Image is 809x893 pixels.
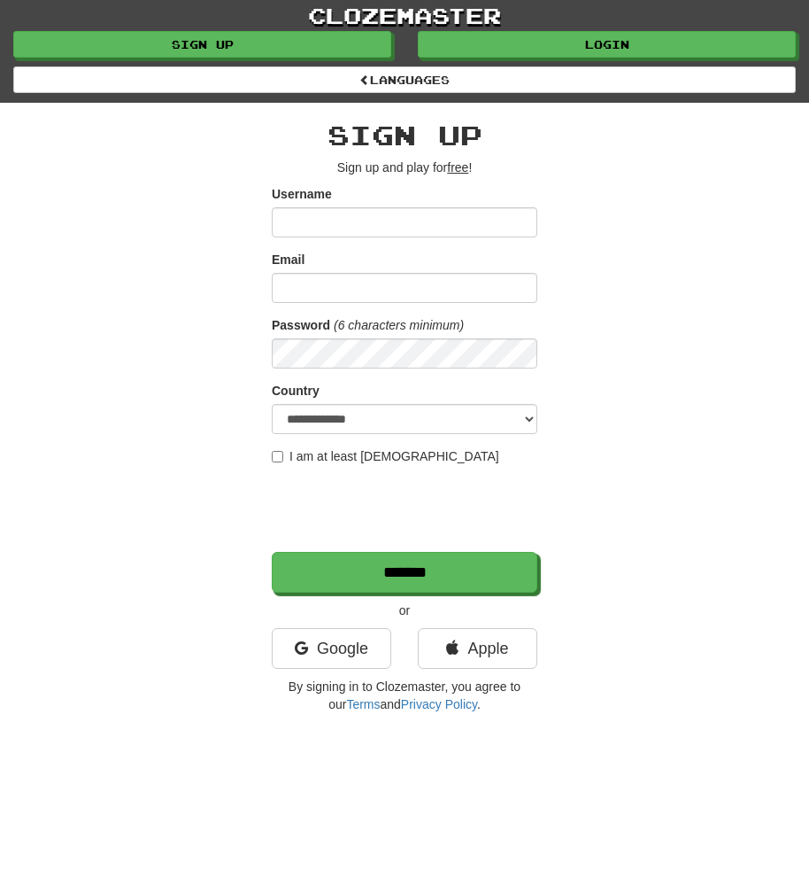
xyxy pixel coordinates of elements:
a: Terms [346,697,380,711]
p: or [272,602,537,619]
a: Apple [418,628,537,669]
a: Languages [13,66,796,93]
iframe: reCAPTCHA [272,474,541,543]
a: Google [272,628,391,669]
a: Privacy Policy [401,697,477,711]
em: (6 characters minimum) [334,318,464,332]
label: Username [272,185,332,203]
label: Country [272,382,320,400]
label: I am at least [DEMOGRAPHIC_DATA] [272,447,499,465]
p: Sign up and play for ! [272,159,537,176]
label: Password [272,316,330,334]
input: I am at least [DEMOGRAPHIC_DATA] [272,451,283,462]
u: free [447,160,468,175]
label: Email [272,251,304,268]
a: Sign up [13,31,391,58]
h2: Sign up [272,120,537,150]
p: By signing in to Clozemaster, you agree to our and . [272,678,537,713]
a: Login [418,31,796,58]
